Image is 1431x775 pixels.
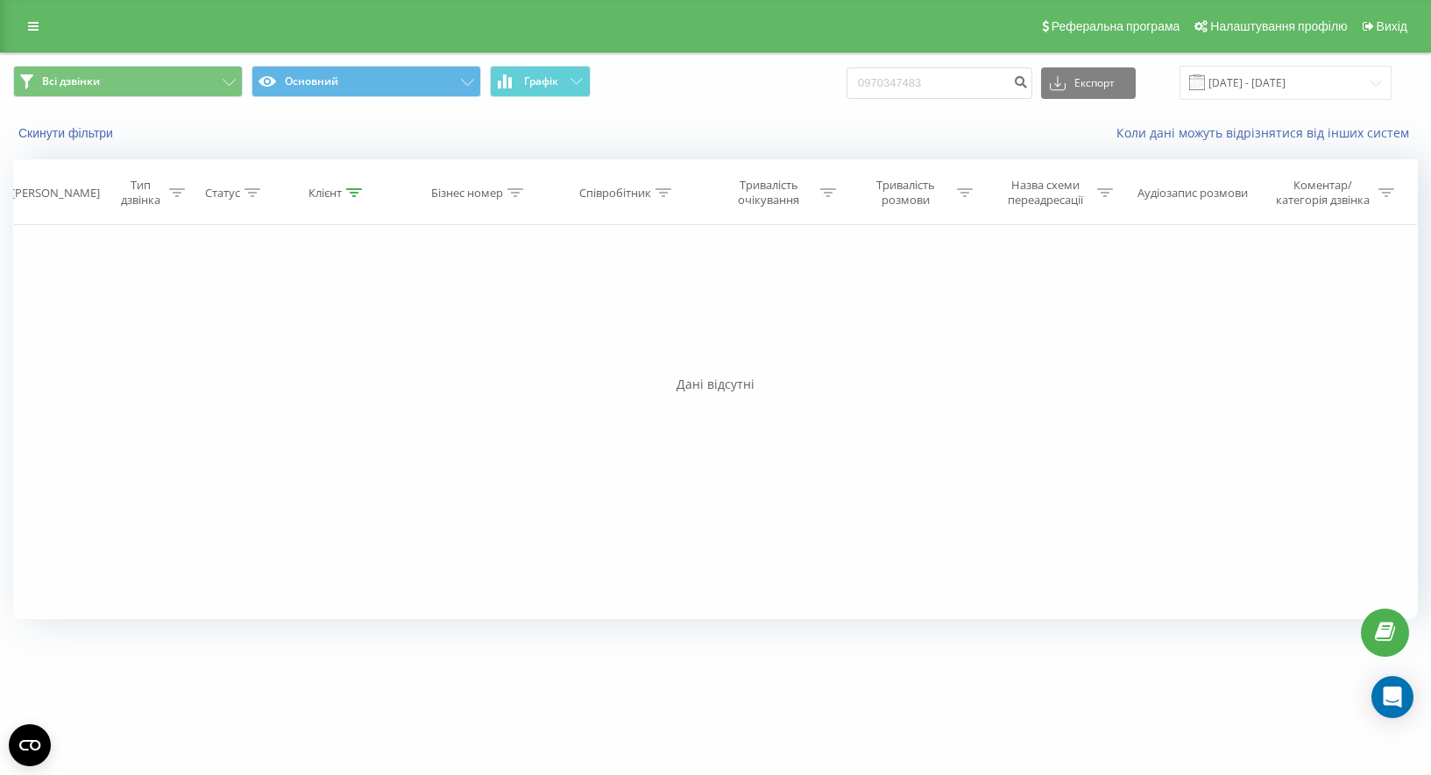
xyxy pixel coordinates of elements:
[524,75,558,88] span: Графік
[859,178,953,208] div: Тривалість розмови
[251,66,481,97] button: Основний
[847,67,1032,99] input: Пошук за номером
[1137,186,1248,201] div: Аудіозапис розмови
[205,186,240,201] div: Статус
[13,376,1418,393] div: Дані відсутні
[490,66,591,97] button: Графік
[1371,676,1413,718] div: Open Intercom Messenger
[1116,124,1418,141] a: Коли дані можуть відрізнятися вiд інших систем
[11,186,100,201] div: [PERSON_NAME]
[1052,19,1180,33] span: Реферальна програма
[9,724,51,766] button: Open CMP widget
[13,66,243,97] button: Всі дзвінки
[579,186,651,201] div: Співробітник
[431,186,503,201] div: Бізнес номер
[42,74,100,88] span: Всі дзвінки
[117,178,164,208] div: Тип дзвінка
[1041,67,1136,99] button: Експорт
[1272,178,1374,208] div: Коментар/категорія дзвінка
[999,178,1093,208] div: Назва схеми переадресації
[308,186,342,201] div: Клієнт
[13,125,122,141] button: Скинути фільтри
[722,178,816,208] div: Тривалість очікування
[1377,19,1407,33] span: Вихід
[1210,19,1347,33] span: Налаштування профілю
